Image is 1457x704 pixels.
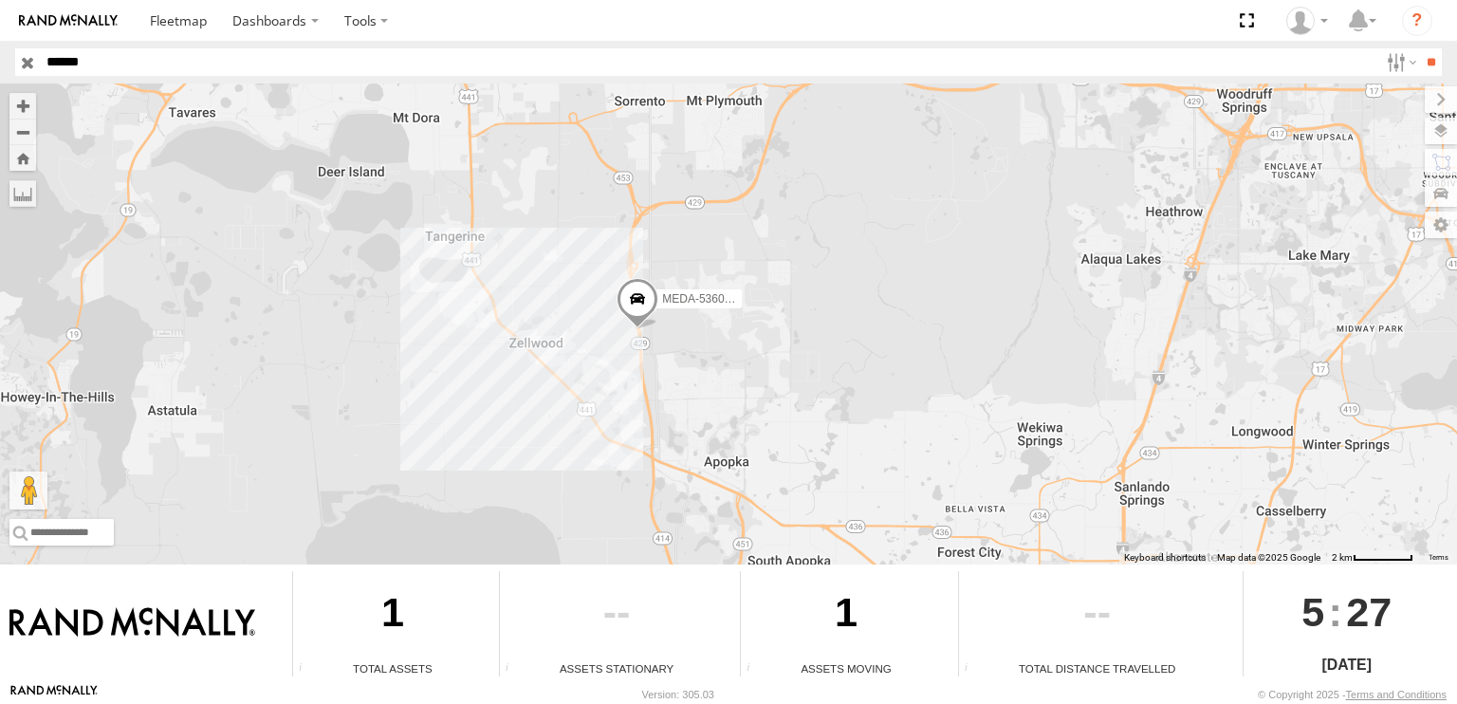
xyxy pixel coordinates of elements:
label: Measure [9,180,36,207]
label: Map Settings [1425,212,1457,238]
div: 1 [741,571,950,660]
button: Keyboard shortcuts [1124,551,1206,565]
button: Map Scale: 2 km per 60 pixels [1326,551,1419,565]
div: [DATE] [1244,654,1450,676]
span: MEDA-536017-Swing [662,291,771,305]
div: Total distance travelled by all assets within specified date range and applied filters [959,662,987,676]
div: Total number of Enabled Assets [293,662,322,676]
button: Zoom Home [9,145,36,171]
button: Drag Pegman onto the map to open Street View [9,472,47,509]
div: Total number of assets current stationary. [500,662,528,676]
button: Zoom in [9,93,36,119]
span: Map data ©2025 Google [1217,552,1320,563]
span: 2 km [1332,552,1353,563]
div: © Copyright 2025 - [1258,689,1447,700]
i: ? [1402,6,1432,36]
img: Rand McNally [9,607,255,639]
div: : [1244,571,1450,653]
label: Search Filter Options [1379,48,1420,76]
button: Zoom out [9,119,36,145]
span: 5 [1301,571,1324,653]
div: Assets Moving [741,660,950,676]
div: 1 [293,571,492,660]
div: Version: 305.03 [642,689,714,700]
div: Total Distance Travelled [959,660,1236,676]
div: Jose Goitia [1280,7,1335,35]
img: rand-logo.svg [19,14,118,28]
a: Terms and Conditions [1346,689,1447,700]
a: Terms [1429,553,1448,561]
div: Total Assets [293,660,492,676]
div: Total number of assets current in transit. [741,662,769,676]
a: Visit our Website [10,685,98,704]
span: 27 [1346,571,1392,653]
div: Assets Stationary [500,660,733,676]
